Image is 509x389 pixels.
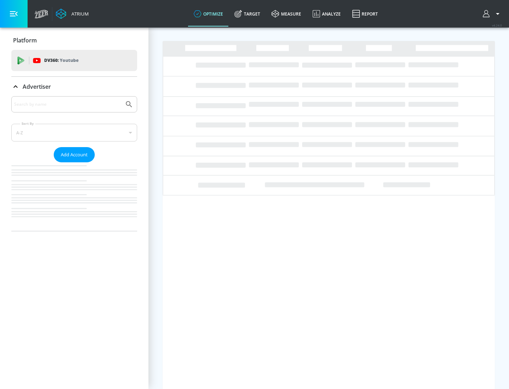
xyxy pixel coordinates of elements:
div: A-Z [11,124,137,141]
a: Report [346,1,384,27]
p: Advertiser [23,83,51,91]
label: Sort By [20,121,35,126]
div: DV360: Youtube [11,50,137,71]
a: Target [229,1,266,27]
a: Atrium [56,8,89,19]
div: Platform [11,30,137,50]
a: measure [266,1,307,27]
p: DV360: [44,57,78,64]
p: Platform [13,36,37,44]
input: Search by name [14,100,121,109]
div: Atrium [69,11,89,17]
span: v 4.24.0 [492,23,502,27]
button: Add Account [54,147,95,162]
a: Analyze [307,1,346,27]
div: Advertiser [11,77,137,97]
div: Advertiser [11,96,137,231]
nav: list of Advertiser [11,162,137,231]
span: Add Account [61,151,88,159]
a: optimize [188,1,229,27]
p: Youtube [60,57,78,64]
